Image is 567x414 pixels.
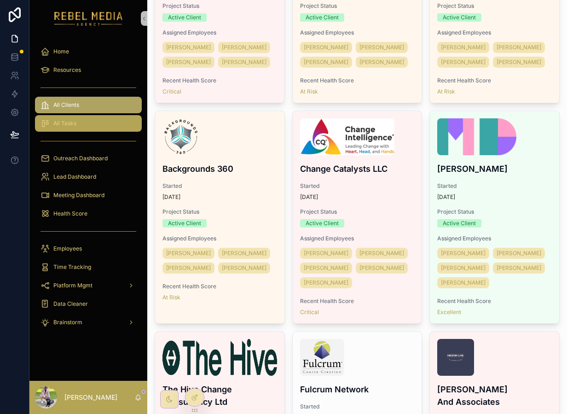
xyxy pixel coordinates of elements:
a: [PERSON_NAME] [162,248,214,259]
img: App logo [54,11,123,26]
span: All Clients [53,101,79,109]
span: Brainstorm [53,319,82,326]
a: [PERSON_NAME] [493,42,545,53]
a: At Risk [300,88,318,95]
a: Resources [35,62,142,78]
span: [PERSON_NAME] [166,250,211,257]
span: Assigned Employees [300,29,415,36]
a: b360-logo-(2025_03_18-21_58_07-UTC).pngBackgrounds 360Started[DATE]Project StatusActive ClientAss... [155,111,285,324]
span: [PERSON_NAME] [359,58,404,66]
a: [PERSON_NAME] [218,262,270,274]
a: [PERSON_NAME] [300,277,352,288]
a: [PERSON_NAME] [218,248,270,259]
a: [PERSON_NAME] [356,42,408,53]
a: [PERSON_NAME] [162,57,214,68]
span: Meeting Dashboard [53,192,104,199]
span: Recent Health Score [437,297,552,305]
span: Outreach Dashboard [53,155,108,162]
span: [PERSON_NAME] [441,44,486,51]
span: Project Status [300,208,415,216]
span: Assigned Employees [437,29,552,36]
img: Melanie_Deziel_Logo_Icon.png [437,118,516,155]
span: [PERSON_NAME] [497,44,541,51]
a: [PERSON_NAME] [300,248,352,259]
a: [PERSON_NAME] [493,262,545,274]
span: [PERSON_NAME] [166,264,211,272]
a: Critical [300,309,319,316]
span: Project Status [162,208,277,216]
a: At Risk [437,88,455,95]
span: [PERSON_NAME] [497,264,541,272]
h4: Change Catalysts LLC [300,163,415,175]
span: Project Status [437,2,552,10]
span: Project Status [300,2,415,10]
span: Started [300,182,415,190]
span: Recent Health Score [300,77,415,84]
img: Screenshot-2025-08-16-at-6.29.00-PM.png [300,339,344,376]
a: [PERSON_NAME] [356,248,408,259]
span: [PERSON_NAME] [441,264,486,272]
img: hive__combined_logo_green.png [162,339,277,376]
a: [PERSON_NAME] [437,248,489,259]
a: At Risk [162,294,180,301]
span: All Tasks [53,120,76,127]
h4: The Hive Change Consultancy Ltd [162,383,277,408]
div: Active Client [306,13,339,22]
span: [PERSON_NAME] [222,250,266,257]
span: Excellent [437,309,461,316]
a: [PERSON_NAME] [300,42,352,53]
a: [PERSON_NAME] [437,262,489,274]
span: [PERSON_NAME] [222,264,266,272]
div: Active Client [443,13,476,22]
span: [PERSON_NAME] [441,250,486,257]
a: All Tasks [35,115,142,132]
span: Assigned Employees [437,235,552,242]
span: Employees [53,245,82,252]
a: Critical [162,88,181,95]
span: [PERSON_NAME] [441,279,486,286]
span: Recent Health Score [300,297,415,305]
a: [PERSON_NAME] [437,57,489,68]
span: Started [437,182,552,190]
span: Recent Health Score [162,77,277,84]
span: [PERSON_NAME] [497,58,541,66]
span: Recent Health Score [437,77,552,84]
span: Time Tracking [53,263,91,271]
span: [PERSON_NAME] [222,58,266,66]
p: [DATE] [162,193,180,201]
a: [PERSON_NAME] [162,42,214,53]
a: Data Cleaner [35,296,142,312]
a: Outreach Dashboard [35,150,142,167]
span: [PERSON_NAME] [359,250,404,257]
span: [PERSON_NAME] [304,58,348,66]
span: Project Status [437,208,552,216]
a: [PERSON_NAME] [437,42,489,53]
h4: [PERSON_NAME] And Associates [437,383,552,408]
div: Active Client [168,219,201,227]
a: [PERSON_NAME] [356,262,408,274]
span: [PERSON_NAME] [359,264,404,272]
a: [PERSON_NAME] [493,248,545,259]
span: Project Status [162,2,277,10]
a: All Clients [35,97,142,113]
a: Time Tracking [35,259,142,275]
span: [PERSON_NAME] [166,44,211,51]
span: Assigned Employees [162,29,277,36]
span: [PERSON_NAME] [441,58,486,66]
a: Home [35,43,142,60]
span: Platform Mgmt [53,282,93,289]
h4: Backgrounds 360 [162,163,277,175]
a: Health Score [35,205,142,222]
a: [PERSON_NAME] [356,57,408,68]
span: Assigned Employees [300,235,415,242]
a: [PERSON_NAME] [300,262,352,274]
p: [DATE] [437,193,455,201]
span: [PERSON_NAME] [166,58,211,66]
h4: [PERSON_NAME] [437,163,552,175]
span: [PERSON_NAME] [304,44,348,51]
a: Lead Dashboard [35,169,142,185]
